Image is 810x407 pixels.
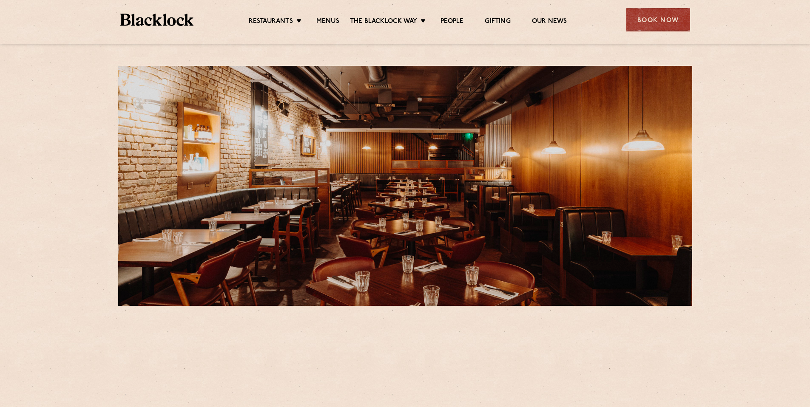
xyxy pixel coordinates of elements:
[532,17,567,27] a: Our News
[316,17,339,27] a: Menus
[626,8,690,31] div: Book Now
[485,17,510,27] a: Gifting
[350,17,417,27] a: The Blacklock Way
[120,14,194,26] img: BL_Textured_Logo-footer-cropped.svg
[441,17,463,27] a: People
[249,17,293,27] a: Restaurants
